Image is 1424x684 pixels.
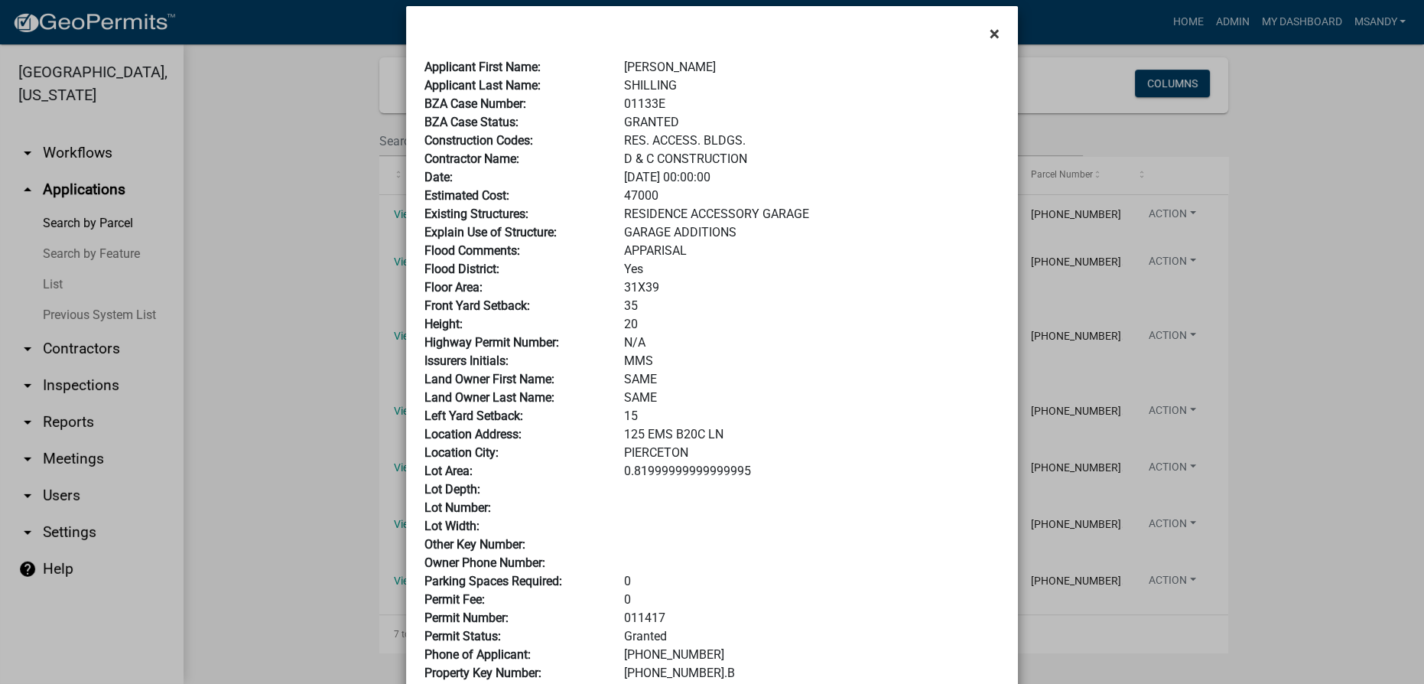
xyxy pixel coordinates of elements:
[424,133,533,148] b: Construction Codes:
[424,647,531,662] b: Phone of Applicant:
[424,500,491,515] b: Lot Number:
[424,170,453,184] b: Date:
[424,427,522,441] b: Location Address:
[613,168,1011,187] div: [DATE] 00:00:00
[613,591,1011,609] div: 0
[424,317,463,331] b: Height:
[613,95,1011,113] div: 01133E
[613,609,1011,627] div: 011417
[424,78,541,93] b: Applicant Last Name:
[424,611,509,625] b: Permit Number:
[613,150,1011,168] div: D & C CONSTRUCTION
[613,278,1011,297] div: 31X39
[613,77,1011,95] div: SHILLING
[424,482,480,497] b: Lot Depth:
[424,555,545,570] b: Owner Phone Number:
[613,389,1011,407] div: SAME
[424,372,554,386] b: Land Owner First Name:
[424,353,509,368] b: Issurers Initials:
[613,58,1011,77] div: [PERSON_NAME]
[613,260,1011,278] div: Yes
[424,60,541,74] b: Applicant First Name:
[424,280,483,295] b: Floor Area:
[424,207,528,221] b: Existing Structures:
[424,225,557,239] b: Explain Use of Structure:
[424,537,525,552] b: Other Key Number:
[613,627,1011,646] div: Granted
[613,370,1011,389] div: SAME
[424,409,523,423] b: Left Yard Setback:
[424,115,519,129] b: BZA Case Status:
[977,12,1012,55] button: Close
[613,646,1011,664] div: [PHONE_NUMBER]
[613,407,1011,425] div: 15
[424,666,541,680] b: Property Key Number:
[613,334,1011,352] div: N/A
[613,205,1011,223] div: RESIDENCE ACCESSORY GARAGE
[424,629,501,643] b: Permit Status:
[613,242,1011,260] div: APPARISAL
[613,132,1011,150] div: RES. ACCESS. BLDGS.
[424,390,554,405] b: Land Owner Last Name:
[990,23,1000,44] span: ×
[613,572,1011,591] div: 0
[424,592,485,607] b: Permit Fee:
[613,352,1011,370] div: MMS
[424,96,526,111] b: BZA Case Number:
[424,464,473,478] b: Lot Area:
[613,223,1011,242] div: GARAGE ADDITIONS
[613,113,1011,132] div: GRANTED
[424,262,499,276] b: Flood District:
[424,335,559,350] b: Highway Permit Number:
[424,188,509,203] b: Estimated Cost:
[613,462,1011,480] div: 0.81999999999999995
[424,298,530,313] b: Front Yard Setback:
[613,315,1011,334] div: 20
[613,444,1011,462] div: PIERCETON
[424,243,520,258] b: Flood Comments:
[424,151,519,166] b: Contractor Name:
[613,297,1011,315] div: 35
[424,574,562,588] b: Parking Spaces Required:
[424,445,499,460] b: Location City:
[424,519,480,533] b: Lot Width:
[613,187,1011,205] div: 47000
[613,425,1011,444] div: 125 EMS B20C LN
[613,664,1011,682] div: [PHONE_NUMBER].B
